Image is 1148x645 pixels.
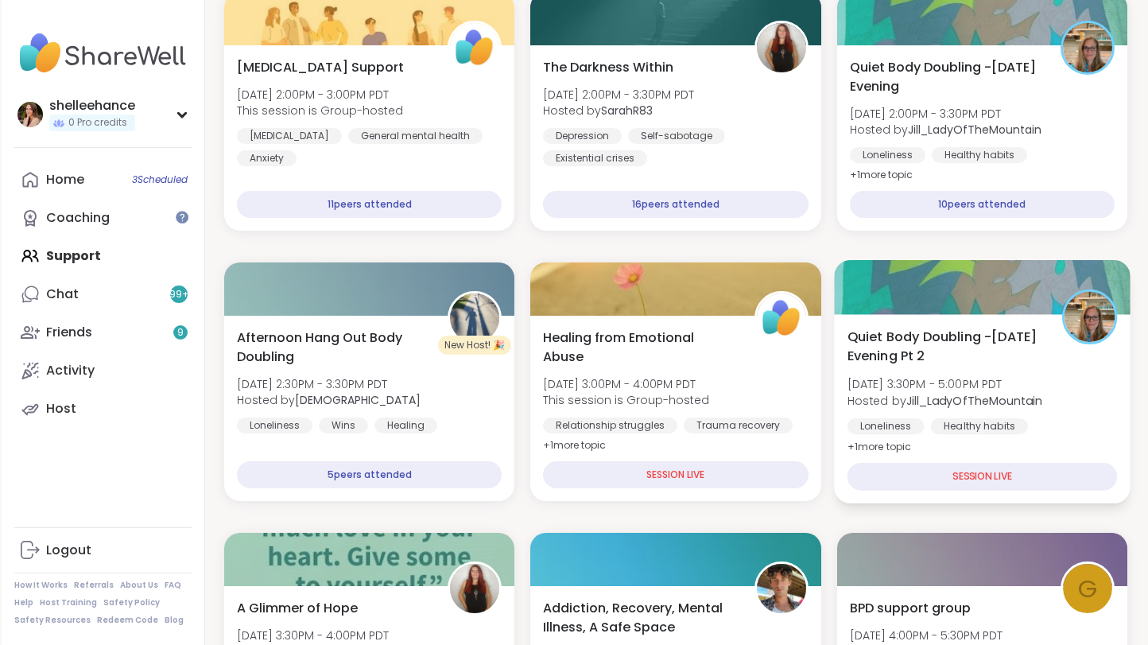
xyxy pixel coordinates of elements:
[348,128,483,144] div: General mental health
[601,103,653,119] b: SarahR83
[14,313,192,352] a: Friends9
[46,362,95,379] div: Activity
[176,211,188,223] iframe: Spotlight
[237,128,342,144] div: [MEDICAL_DATA]
[237,461,502,488] div: 5 peers attended
[237,328,430,367] span: Afternoon Hang Out Body Doubling
[908,122,1041,138] b: Jill_LadyOfTheMountain
[14,25,192,81] img: ShareWell Nav Logo
[450,564,499,613] img: SarahR83
[850,147,925,163] div: Loneliness
[237,103,403,119] span: This session is Group-hosted
[14,597,33,608] a: Help
[46,542,91,559] div: Logout
[46,209,110,227] div: Coaching
[847,376,1042,392] span: [DATE] 3:30PM - 5:00PM PDT
[46,286,79,303] div: Chat
[46,400,76,418] div: Host
[177,326,184,340] span: 9
[543,103,694,119] span: Hosted by
[847,392,1042,408] span: Hosted by
[906,392,1042,408] b: Jill_LadyOfTheMountain
[237,58,404,77] span: [MEDICAL_DATA] Support
[850,106,1041,122] span: [DATE] 2:00PM - 3:30PM PDT
[1063,23,1112,72] img: Jill_LadyOfTheMountain
[132,173,188,186] span: 3 Scheduled
[850,599,971,618] span: BPD support group
[847,418,924,434] div: Loneliness
[450,293,499,343] img: KarmaKat42
[543,58,673,77] span: The Darkness Within
[165,615,184,626] a: Blog
[450,23,499,72] img: ShareWell
[14,615,91,626] a: Safety Resources
[850,122,1041,138] span: Hosted by
[40,597,97,608] a: Host Training
[68,116,127,130] span: 0 Pro credits
[14,275,192,313] a: Chat99+
[543,392,709,408] span: This session is Group-hosted
[374,418,437,433] div: Healing
[930,418,1027,434] div: Healthy habits
[628,128,725,144] div: Self-sabotage
[847,327,1044,366] span: Quiet Body Doubling -[DATE] Evening Pt 2
[165,580,181,591] a: FAQ
[543,461,808,488] div: SESSION LIVE
[757,293,806,343] img: ShareWell
[46,171,84,188] div: Home
[237,392,421,408] span: Hosted by
[1065,292,1115,342] img: Jill_LadyOfTheMountain
[757,23,806,72] img: SarahR83
[237,87,403,103] span: [DATE] 2:00PM - 3:00PM PDT
[237,628,389,643] span: [DATE] 3:30PM - 4:00PM PDT
[295,392,421,408] b: [DEMOGRAPHIC_DATA]
[14,352,192,390] a: Activity
[237,150,297,166] div: Anxiety
[169,288,189,301] span: 99 +
[543,599,736,637] span: Addiction, Recovery, Mental Illness, A Safe Space
[850,628,1003,643] span: [DATE] 4:00PM - 5:30PM PDT
[14,161,192,199] a: Home3Scheduled
[1078,570,1097,608] span: g
[847,463,1117,491] div: SESSION LIVE
[932,147,1027,163] div: Healthy habits
[543,191,808,218] div: 16 peers attended
[850,191,1115,218] div: 10 peers attended
[14,390,192,428] a: Host
[543,87,694,103] span: [DATE] 2:00PM - 3:30PM PDT
[46,324,92,341] div: Friends
[237,418,312,433] div: Loneliness
[319,418,368,433] div: Wins
[14,531,192,569] a: Logout
[237,376,421,392] span: [DATE] 2:30PM - 3:30PM PDT
[684,418,793,433] div: Trauma recovery
[14,580,68,591] a: How It Works
[97,615,158,626] a: Redeem Code
[237,191,502,218] div: 11 peers attended
[543,376,709,392] span: [DATE] 3:00PM - 4:00PM PDT
[543,150,647,166] div: Existential crises
[237,599,358,618] span: A Glimmer of Hope
[120,580,158,591] a: About Us
[17,102,43,127] img: shelleehance
[49,97,135,115] div: shelleehance
[757,564,806,613] img: henrywellness
[543,128,622,144] div: Depression
[74,580,114,591] a: Referrals
[103,597,160,608] a: Safety Policy
[850,58,1043,96] span: Quiet Body Doubling -[DATE] Evening
[543,328,736,367] span: Healing from Emotional Abuse
[14,199,192,237] a: Coaching
[438,336,511,355] div: New Host! 🎉
[543,418,677,433] div: Relationship struggles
